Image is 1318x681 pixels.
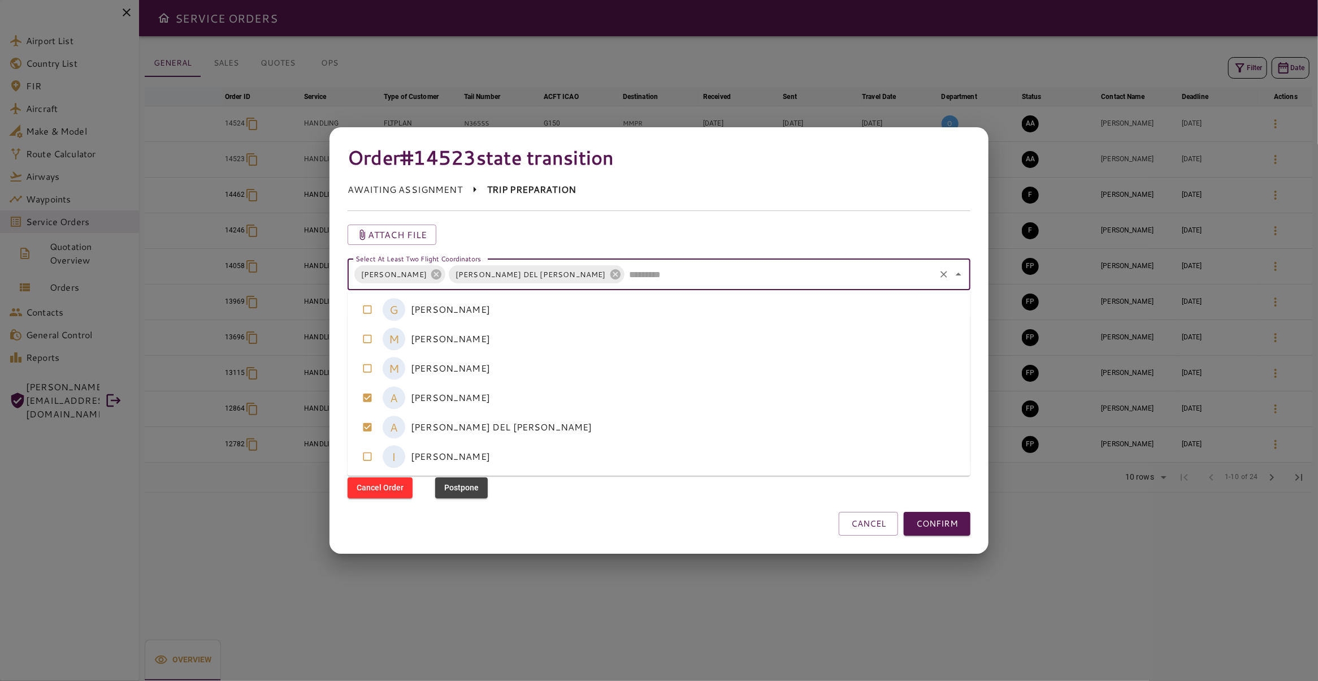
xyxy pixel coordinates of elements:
[348,412,970,442] li: [PERSON_NAME] DEL [PERSON_NAME]
[449,265,625,283] div: [PERSON_NAME] DEL [PERSON_NAME]
[348,295,970,324] li: [PERSON_NAME]
[383,445,405,468] div: I
[348,477,413,498] button: Cancel Order
[383,386,405,409] div: A
[951,266,966,282] button: Close
[354,268,433,281] span: [PERSON_NAME]
[348,442,970,471] li: [PERSON_NAME]
[435,477,488,498] button: Postpone
[487,183,576,196] p: TRIP PREPARATION
[348,383,970,412] li: [PERSON_NAME]
[936,266,952,282] button: Clear
[904,512,970,536] button: CONFIRM
[839,512,898,536] button: CANCEL
[383,298,405,321] div: G
[354,265,445,283] div: [PERSON_NAME]
[383,327,405,350] div: M
[348,145,970,169] h4: Order #14523 state transition
[348,225,436,245] button: Attach file
[368,228,427,242] p: Attach file
[348,183,462,196] p: AWAITING ASSIGNMENT
[383,416,405,438] div: A
[449,268,613,281] span: [PERSON_NAME] DEL [PERSON_NAME]
[383,357,405,380] div: M
[348,324,970,354] li: [PERSON_NAME]
[355,253,482,263] label: Select At Least Two Flight Coordinators
[348,354,970,383] li: [PERSON_NAME]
